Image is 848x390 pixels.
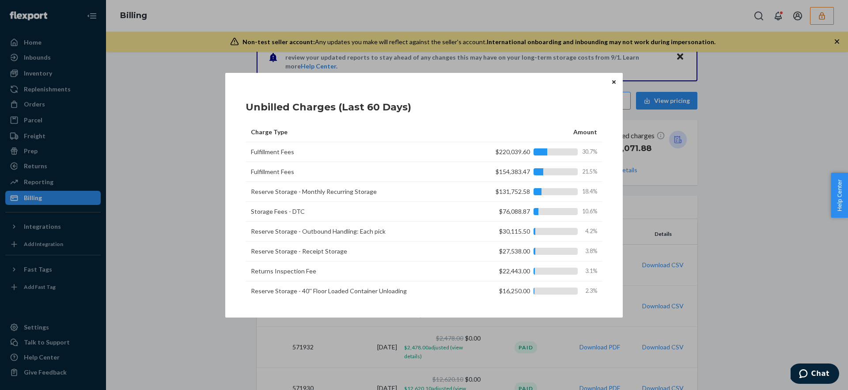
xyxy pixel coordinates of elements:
th: Amount [466,122,602,142]
span: 3.1% [581,267,597,275]
td: Returns Inspection Fee [246,261,466,281]
span: 4.2% [581,227,597,235]
span: 30.7% [581,148,597,156]
span: 3.8% [581,247,597,255]
div: $30,115.50 [481,227,597,236]
td: Fulfillment Fees [246,162,466,182]
span: 21.5% [581,168,597,176]
div: $16,250.00 [481,287,597,295]
div: $76,088.87 [481,207,597,216]
td: Reserve Storage - Outbound Handling: Each pick [246,222,466,242]
td: Reserve Storage - 40'' Floor Loaded Container Unloading [246,281,466,301]
td: Reserve Storage - Receipt Storage [246,242,466,261]
span: 18.4% [581,188,597,196]
div: $220,039.60 [481,148,597,156]
td: Reserve Storage - Monthly Recurring Storage [246,182,466,202]
div: $22,443.00 [481,267,597,276]
button: Close [609,77,618,87]
div: $131,752.58 [481,187,597,196]
span: Chat [21,6,39,14]
th: Charge Type [246,122,466,142]
div: $154,383.47 [481,167,597,176]
div: $27,538.00 [481,247,597,256]
span: 2.3% [581,287,597,295]
h1: Unbilled Charges (Last 60 Days) [246,100,411,114]
span: 10.6% [581,208,597,216]
td: Storage Fees - DTC [246,202,466,222]
td: Fulfillment Fees [246,142,466,162]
